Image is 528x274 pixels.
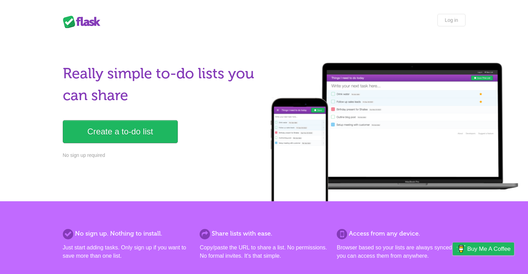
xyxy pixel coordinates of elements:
[63,244,191,260] p: Just start adding tasks. Only sign up if you want to save more than one list.
[437,14,465,26] a: Log in
[467,243,511,255] span: Buy me a coffee
[63,63,260,106] h1: Really simple to-do lists you can share
[63,16,104,28] div: Flask Lists
[456,243,466,255] img: Buy me a coffee
[453,242,514,255] a: Buy me a coffee
[63,229,191,238] h2: No sign up. Nothing to install.
[63,152,260,159] p: No sign up required
[337,244,465,260] p: Browser based so your lists are always synced and you can access them from anywhere.
[200,229,328,238] h2: Share lists with ease.
[337,229,465,238] h2: Access from any device.
[200,244,328,260] p: Copy/paste the URL to share a list. No permissions. No formal invites. It's that simple.
[63,120,178,143] a: Create a to-do list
